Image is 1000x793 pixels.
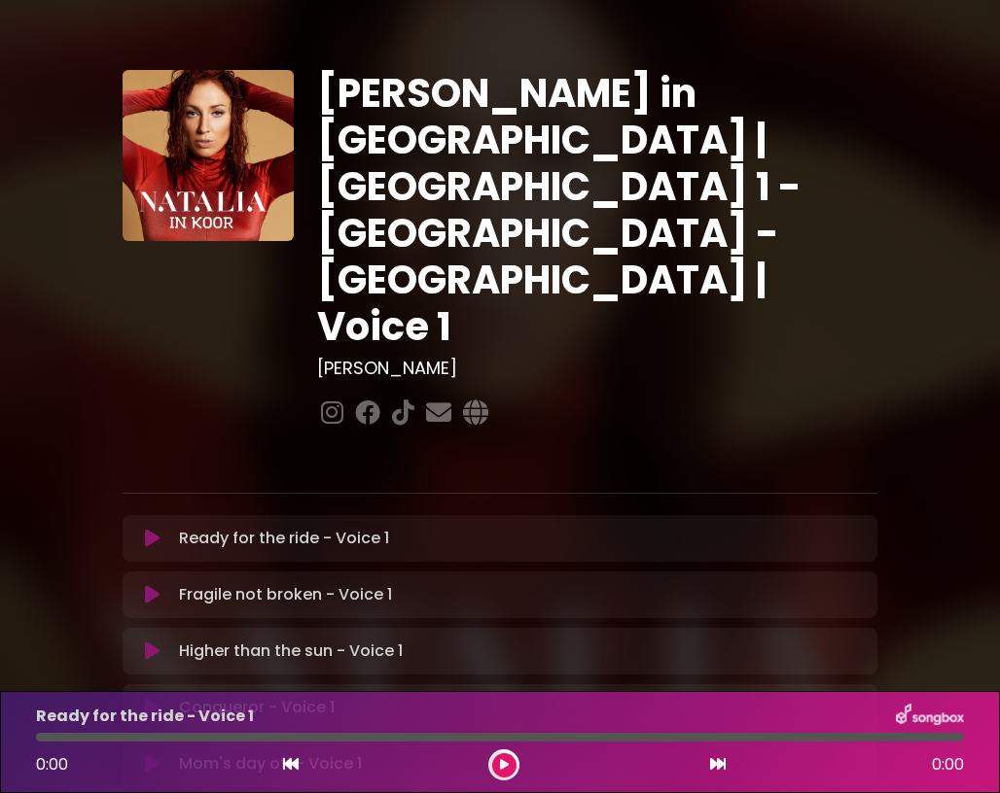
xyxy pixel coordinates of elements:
[179,527,389,550] p: Ready for the ride - Voice 1
[317,70,877,350] h1: [PERSON_NAME] in [GEOGRAPHIC_DATA] | [GEOGRAPHIC_DATA] 1 - [GEOGRAPHIC_DATA] - [GEOGRAPHIC_DATA] ...
[36,753,68,776] span: 0:00
[932,753,964,776] span: 0:00
[36,705,254,728] p: Ready for the ride - Voice 1
[123,70,294,241] img: YTVS25JmS9CLUqXqkEhs
[896,704,964,729] img: songbox-logo-white.png
[317,358,877,379] h3: [PERSON_NAME]
[179,639,403,663] p: Higher than the sun - Voice 1
[179,583,392,606] p: Fragile not broken - Voice 1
